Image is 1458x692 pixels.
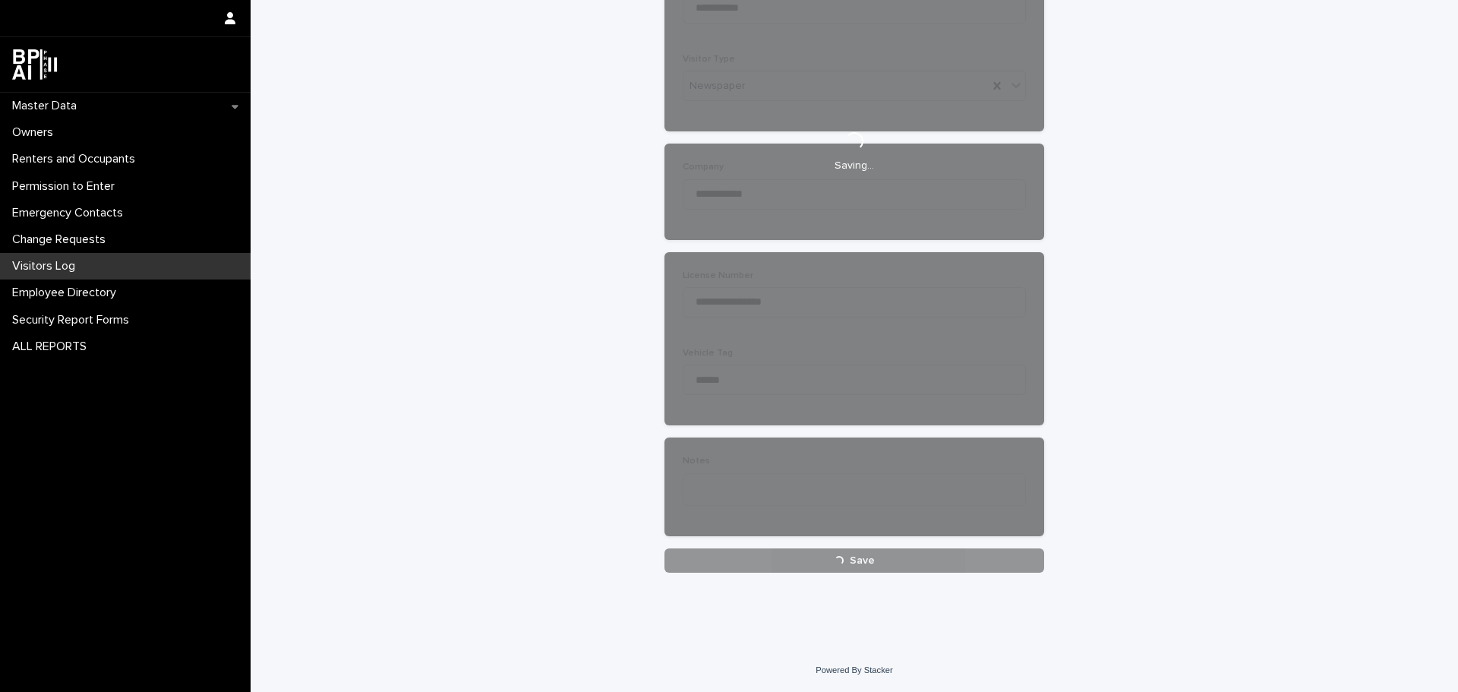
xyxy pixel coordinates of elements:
p: Employee Directory [6,286,128,300]
p: ALL REPORTS [6,340,99,354]
p: Change Requests [6,232,118,247]
span: Save [850,555,875,566]
p: Emergency Contacts [6,206,135,220]
p: Renters and Occupants [6,152,147,166]
p: Security Report Forms [6,313,141,327]
p: Saving… [835,160,874,172]
p: Visitors Log [6,259,87,273]
img: dwgmcNfxSF6WIOOXiGgu [12,49,57,80]
p: Master Data [6,99,89,113]
button: Save [664,548,1044,573]
p: Owners [6,125,65,140]
a: Powered By Stacker [816,665,892,675]
p: Permission to Enter [6,179,127,194]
